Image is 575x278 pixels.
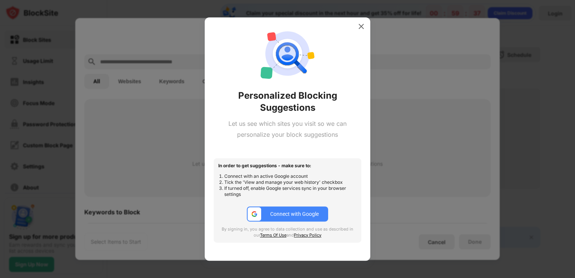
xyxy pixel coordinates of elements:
[260,232,286,238] a: Terms Of Use
[224,173,357,179] li: Connect with an active Google account
[260,26,315,81] img: personal-suggestions.svg
[214,118,361,140] div: Let us see which sites you visit so we can personalize your block suggestions
[294,232,321,238] a: Privacy Policy
[247,206,328,221] button: google-icConnect with Google
[224,179,357,185] li: Tick the 'View and manage your web history' checkbox
[251,211,258,217] img: google-ic
[218,163,357,169] div: In order to get suggestions - make sure to:
[222,226,353,238] span: By signing in, you agree to data collection and use as described in our
[214,90,361,114] div: Personalized Blocking Suggestions
[286,232,294,238] span: and
[270,211,319,217] div: Connect with Google
[224,185,357,197] li: If turned off, enable Google services sync in your browser settings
